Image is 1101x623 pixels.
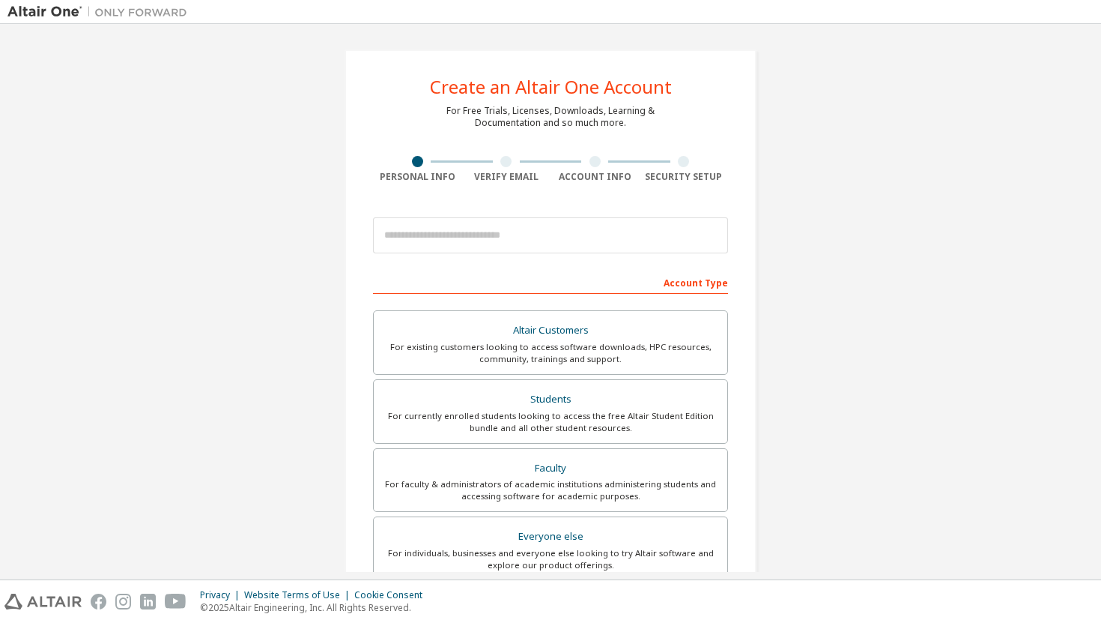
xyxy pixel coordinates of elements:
div: Privacy [200,589,244,601]
div: For faculty & administrators of academic institutions administering students and accessing softwa... [383,478,718,502]
div: Account Info [550,171,640,183]
div: For existing customers looking to access software downloads, HPC resources, community, trainings ... [383,341,718,365]
img: linkedin.svg [140,594,156,610]
img: Altair One [7,4,195,19]
div: Faculty [383,458,718,479]
div: For currently enrolled students looking to access the free Altair Student Edition bundle and all ... [383,410,718,434]
div: Altair Customers [383,320,718,341]
img: facebook.svg [91,594,106,610]
div: Cookie Consent [354,589,431,601]
div: Verify Email [462,171,551,183]
div: Everyone else [383,526,718,547]
div: Personal Info [373,171,462,183]
div: For individuals, businesses and everyone else looking to try Altair software and explore our prod... [383,547,718,571]
div: For Free Trials, Licenses, Downloads, Learning & Documentation and so much more. [446,105,655,129]
div: Students [383,389,718,410]
div: Create an Altair One Account [430,78,672,96]
p: © 2025 Altair Engineering, Inc. All Rights Reserved. [200,601,431,614]
img: instagram.svg [115,594,131,610]
div: Account Type [373,270,728,294]
div: Security Setup [640,171,729,183]
img: youtube.svg [165,594,186,610]
img: altair_logo.svg [4,594,82,610]
div: Website Terms of Use [244,589,354,601]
